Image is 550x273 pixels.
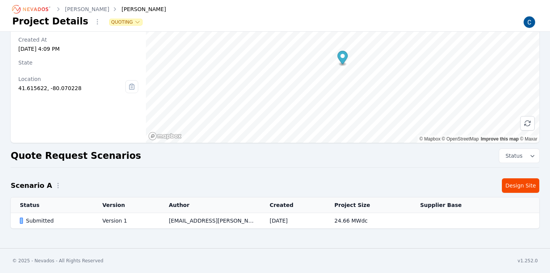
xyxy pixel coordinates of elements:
[18,75,125,83] div: Location
[93,213,160,229] td: Version 1
[518,258,538,264] div: v1.252.0
[260,213,325,229] td: [DATE]
[260,197,325,213] th: Created
[12,3,166,15] nav: Breadcrumb
[11,180,52,191] h2: Scenario A
[481,136,519,142] a: Improve this map
[502,178,539,193] a: Design Site
[12,258,104,264] div: © 2025 - Nevados - All Rights Reserved
[110,19,142,25] button: Quoting
[325,197,411,213] th: Project Size
[442,136,479,142] a: OpenStreetMap
[18,45,138,53] div: [DATE] 4:09 PM
[325,213,411,229] td: 24.66 MWdc
[18,84,125,92] div: 41.615622, -80.070228
[18,59,138,66] div: State
[20,217,89,225] div: Submitted
[502,152,522,160] span: Status
[523,16,535,28] img: Carmen Brooks
[11,213,539,229] tr: SubmittedVersion 1[EMAIL_ADDRESS][PERSON_NAME][DOMAIN_NAME][DATE]24.66 MWdc
[419,136,440,142] a: Mapbox
[148,132,182,141] a: Mapbox homepage
[65,5,109,13] a: [PERSON_NAME]
[18,36,138,44] div: Created At
[11,150,141,162] h2: Quote Request Scenarios
[520,136,537,142] a: Maxar
[337,51,348,66] div: Map marker
[411,197,507,213] th: Supplier Base
[160,213,260,229] td: [EMAIL_ADDRESS][PERSON_NAME][DOMAIN_NAME]
[11,197,93,213] th: Status
[499,149,539,163] button: Status
[93,197,160,213] th: Version
[12,15,88,27] h1: Project Details
[111,5,166,13] div: [PERSON_NAME]
[160,197,260,213] th: Author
